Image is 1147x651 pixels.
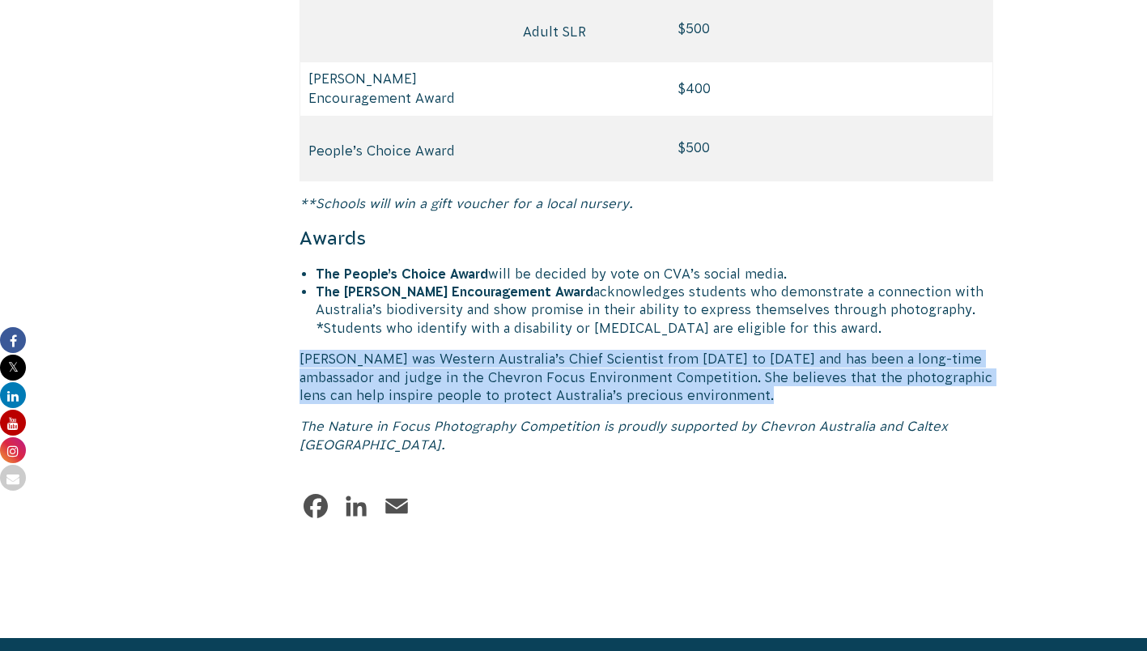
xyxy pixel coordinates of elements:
h4: Awards [299,225,994,251]
p: People’s Choice Award [308,142,507,160]
strong: The People’s Choice Award [316,266,488,281]
a: Email [380,490,413,522]
li: acknowledges students who demonstrate a connection with Australia’s biodiversity and show promise... [316,283,994,337]
a: LinkedIn [340,490,372,522]
em: **Schools will win a gift voucher for a local nursery. [299,196,633,211]
p: [PERSON_NAME] was Western Australia’s Chief Scientist from [DATE] to [DATE] and has been a long-t... [299,350,994,404]
td: [PERSON_NAME] Encouragement Award [299,62,515,116]
p: Adult SLR [523,23,662,40]
td: $500 [670,116,769,181]
em: The Nature in Focus Photography Competition is proudly supported by Chevron Australia and Caltex ... [299,419,948,451]
strong: The [PERSON_NAME] Encouragement Award [316,284,593,299]
td: $400 [670,62,769,116]
a: Facebook [299,490,332,522]
li: will be decided by vote on CVA’s social media. [316,265,994,283]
